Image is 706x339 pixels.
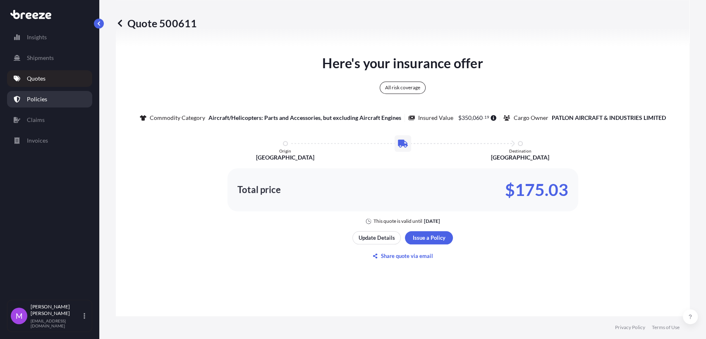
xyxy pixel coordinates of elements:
[116,17,197,30] p: Quote 500611
[505,183,568,196] p: $175.03
[491,153,549,162] p: [GEOGRAPHIC_DATA]
[279,148,291,153] p: Origin
[27,95,47,103] p: Policies
[380,81,426,94] div: All risk coverage
[7,50,92,66] a: Shipments
[413,234,445,242] p: Issue a Policy
[7,112,92,128] a: Claims
[31,303,82,317] p: [PERSON_NAME] [PERSON_NAME]
[509,148,531,153] p: Destination
[208,114,401,122] p: Aircraft/Helicopters: Parts and Accessories, but excluding Aircraft Engines
[359,234,395,242] p: Update Details
[418,114,453,122] p: Insured Value
[7,29,92,45] a: Insights
[652,324,680,331] a: Terms of Use
[27,116,45,124] p: Claims
[7,91,92,107] a: Policies
[7,132,92,149] a: Invoices
[27,33,47,41] p: Insights
[27,136,48,145] p: Invoices
[424,218,440,224] p: [DATE]
[513,114,548,122] p: Cargo Owner
[381,252,433,260] p: Share quote via email
[352,249,453,263] button: Share quote via email
[405,231,453,244] button: Issue a Policy
[322,53,483,73] p: Here's your insurance offer
[458,115,462,121] span: $
[551,114,665,122] p: PATLON AIRCRAFT & INDUSTRIES LIMITED
[150,114,205,122] p: Commodity Category
[31,318,82,328] p: [EMAIL_ADDRESS][DOMAIN_NAME]
[352,231,401,244] button: Update Details
[462,115,471,121] span: 350
[237,186,281,194] p: Total price
[7,70,92,87] a: Quotes
[615,324,645,331] a: Privacy Policy
[27,74,45,83] p: Quotes
[16,312,23,320] span: M
[471,115,473,121] span: ,
[256,153,314,162] p: [GEOGRAPHIC_DATA]
[373,218,422,224] p: This quote is valid until
[483,116,484,119] span: .
[27,54,54,62] p: Shipments
[484,116,489,119] span: 19
[473,115,483,121] span: 060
